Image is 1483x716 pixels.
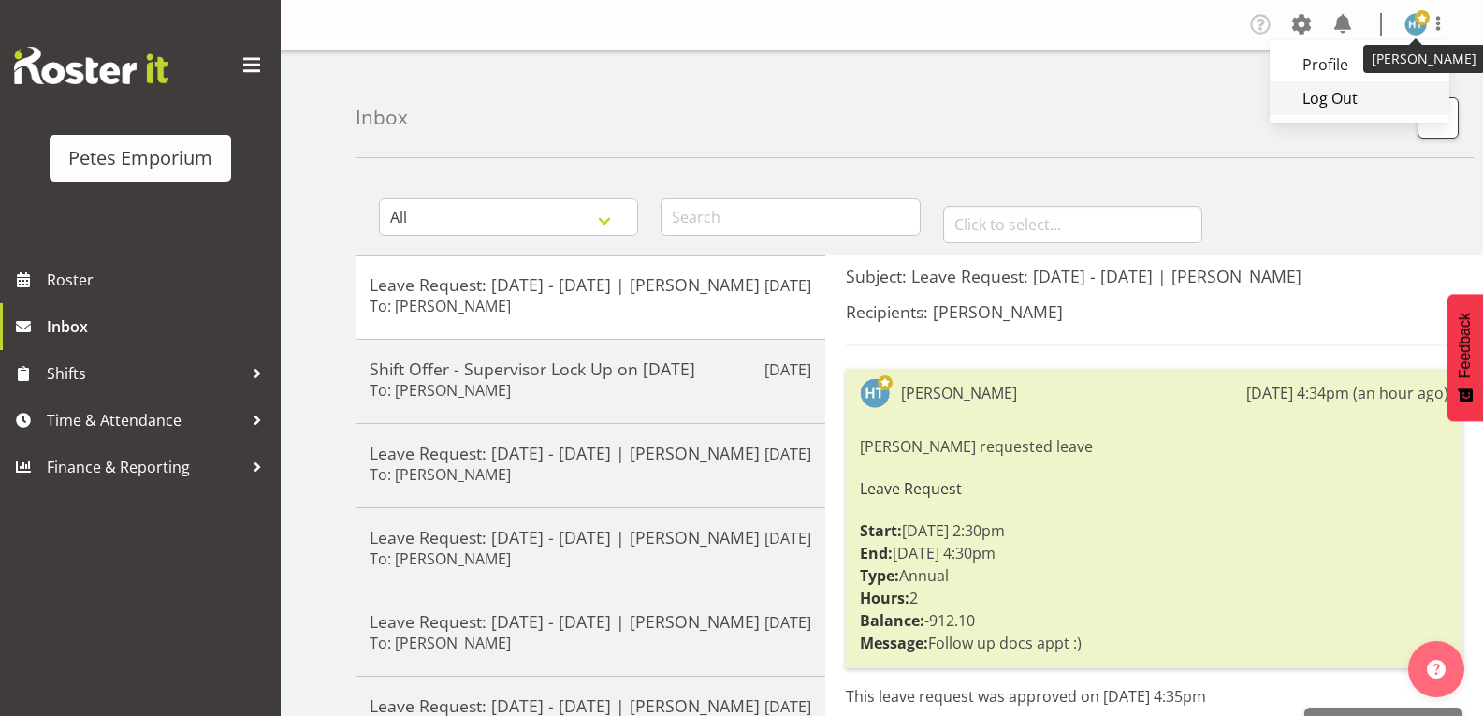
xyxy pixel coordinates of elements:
[47,266,271,294] span: Roster
[764,443,811,465] p: [DATE]
[370,549,511,568] h6: To: [PERSON_NAME]
[860,633,928,653] strong: Message:
[943,206,1202,243] input: Click to select...
[370,695,811,716] h5: Leave Request: [DATE] - [DATE] | [PERSON_NAME]
[846,301,1462,322] h5: Recipients: [PERSON_NAME]
[661,198,920,236] input: Search
[370,634,511,652] h6: To: [PERSON_NAME]
[901,382,1017,404] div: [PERSON_NAME]
[1246,382,1448,404] div: [DATE] 4:34pm (an hour ago)
[860,520,902,541] strong: Start:
[1457,313,1474,378] span: Feedback
[860,610,924,631] strong: Balance:
[846,686,1206,707] span: This leave request was approved on [DATE] 4:35pm
[370,527,811,548] h5: Leave Request: [DATE] - [DATE] | [PERSON_NAME]
[370,443,811,463] h5: Leave Request: [DATE] - [DATE] | [PERSON_NAME]
[356,107,408,128] h4: Inbox
[860,588,909,608] strong: Hours:
[860,378,890,408] img: helena-tomlin701.jpg
[1404,13,1427,36] img: helena-tomlin701.jpg
[47,406,243,434] span: Time & Attendance
[846,266,1462,286] h5: Subject: Leave Request: [DATE] - [DATE] | [PERSON_NAME]
[370,358,811,379] h5: Shift Offer - Supervisor Lock Up on [DATE]
[47,359,243,387] span: Shifts
[764,274,811,297] p: [DATE]
[860,543,893,563] strong: End:
[14,47,168,84] img: Rosterit website logo
[370,611,811,632] h5: Leave Request: [DATE] - [DATE] | [PERSON_NAME]
[860,565,899,586] strong: Type:
[370,297,511,315] h6: To: [PERSON_NAME]
[1447,294,1483,421] button: Feedback - Show survey
[370,381,511,400] h6: To: [PERSON_NAME]
[1270,48,1449,81] a: Profile
[764,358,811,381] p: [DATE]
[764,611,811,634] p: [DATE]
[1270,81,1449,115] a: Log Out
[370,274,811,295] h5: Leave Request: [DATE] - [DATE] | [PERSON_NAME]
[1427,660,1446,679] img: help-xxl-2.png
[47,313,271,341] span: Inbox
[370,465,511,484] h6: To: [PERSON_NAME]
[860,431,1448,659] div: [PERSON_NAME] requested leave [DATE] 2:30pm [DATE] 4:30pm Annual 2 -912.10 Follow up docs appt :)
[47,453,243,481] span: Finance & Reporting
[860,480,1448,497] h6: Leave Request
[68,144,212,172] div: Petes Emporium
[764,527,811,549] p: [DATE]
